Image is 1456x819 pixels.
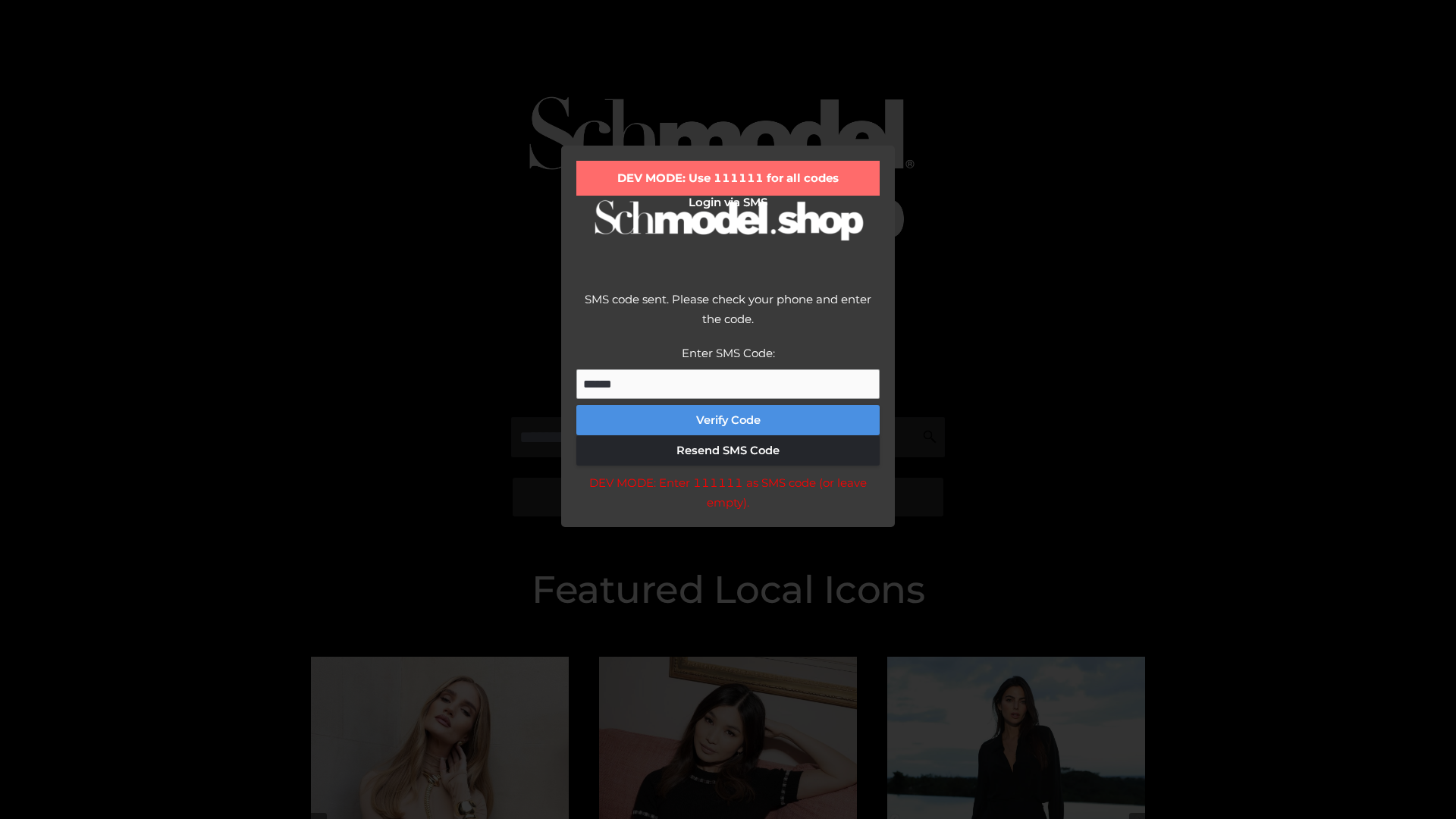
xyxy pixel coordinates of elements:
[576,473,880,512] div: DEV MODE: Enter 111111 as SMS code (or leave empty).
[576,161,880,196] div: DEV MODE: Use 111111 for all codes
[682,346,775,360] label: Enter SMS Code:
[576,405,880,435] button: Verify Code
[576,435,880,466] button: Resend SMS Code
[576,196,880,209] h2: Login via SMS
[576,290,880,344] div: SMS code sent. Please check your phone and enter the code.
